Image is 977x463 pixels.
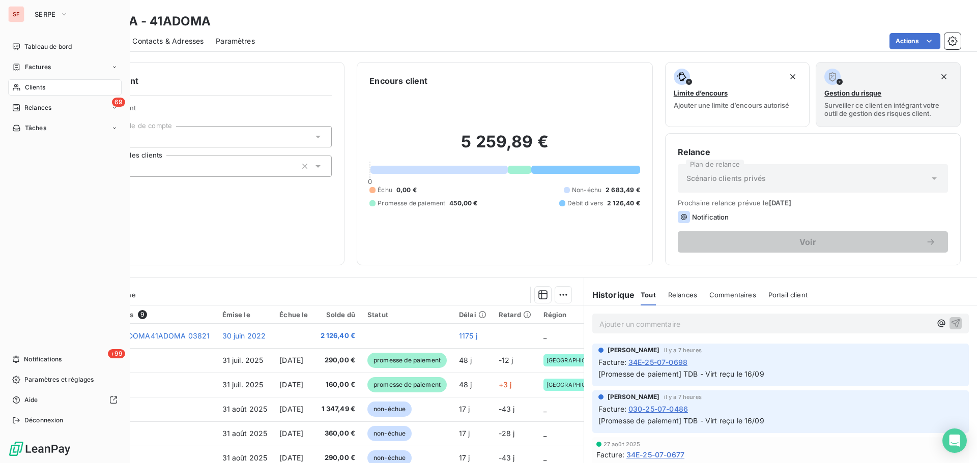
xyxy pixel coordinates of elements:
span: Débit divers [567,199,603,208]
h3: ADOMA - 41ADOMA [90,12,211,30]
span: -43 j [499,405,515,413]
span: 030-25-07-0486 [628,404,688,414]
span: 2 126,40 € [607,199,640,208]
button: Gestion du risqueSurveiller ce client en intégrant votre outil de gestion des risques client. [816,62,961,127]
span: Facture : [596,449,624,460]
span: 31 août 2025 [222,405,268,413]
span: -12 j [499,356,513,364]
span: OD RECLASS 0ADOMA41ADOMA 03821 [70,331,210,340]
button: Limite d’encoursAjouter une limite d’encours autorisé [665,62,810,127]
span: 69 [112,98,125,107]
span: 48 j [459,356,472,364]
span: Scénario clients privés [686,173,766,183]
span: promesse de paiement [367,377,447,392]
span: 0 [368,177,372,186]
button: Voir [678,231,948,253]
h6: Historique [584,289,635,301]
span: Notification [692,213,729,221]
span: 31 août 2025 [222,453,268,462]
span: [DATE] [279,453,303,462]
div: Échue le [279,311,308,319]
span: 2 126,40 € [321,331,356,341]
div: Statut [367,311,447,319]
span: +3 j [499,380,512,389]
span: -28 j [499,429,515,438]
span: Paramètres et réglages [24,375,94,384]
span: _ [543,331,547,340]
span: 1175 j [459,331,477,340]
span: promesse de paiement [367,353,447,368]
span: Propriétés Client [82,104,332,118]
span: 290,00 € [321,453,356,463]
span: [PERSON_NAME] [608,392,660,402]
div: Pièces comptables [70,310,210,319]
span: 48 j [459,380,472,389]
span: Notifications [24,355,62,364]
span: [Promesse de paiement] TDB - Virt reçu le 16/09 [598,416,764,425]
span: 360,00 € [321,428,356,439]
span: Voir [690,238,926,246]
span: 34E-25-07-0698 [628,357,687,367]
h6: Relance [678,146,948,158]
span: il y a 7 heures [664,394,702,400]
span: Promesse de paiement [378,199,445,208]
span: _ [543,453,547,462]
span: Déconnexion [24,416,64,425]
span: 27 août 2025 [604,441,641,447]
span: non-échue [367,426,412,441]
span: Surveiller ce client en intégrant votre outil de gestion des risques client. [824,101,952,117]
span: Relances [668,291,697,299]
span: [DATE] [279,380,303,389]
span: 31 août 2025 [222,429,268,438]
span: Prochaine relance prévue le [678,199,948,207]
span: [GEOGRAPHIC_DATA] [547,357,591,363]
span: Tableau de bord [24,42,72,51]
span: Limite d’encours [674,89,728,97]
span: non-échue [367,402,412,417]
span: 31 juil. 2025 [222,380,264,389]
span: 1 347,49 € [321,404,356,414]
div: Open Intercom Messenger [942,428,967,453]
div: Région [543,311,594,319]
span: Ajouter une limite d’encours autorisé [674,101,789,109]
button: Actions [889,33,940,49]
div: Retard [499,311,531,319]
span: [DATE] [279,429,303,438]
span: 290,00 € [321,355,356,365]
span: Portail client [768,291,808,299]
span: _ [543,429,547,438]
span: il y a 7 heures [664,347,702,353]
h6: Informations client [62,75,332,87]
div: Solde dû [321,311,356,319]
span: 450,00 € [449,199,477,208]
span: +99 [108,349,125,358]
img: Logo LeanPay [8,441,71,457]
span: Non-échu [572,186,601,195]
h6: Encours client [369,75,427,87]
span: 30 juin 2022 [222,331,266,340]
span: [Promesse de paiement] TDB - Virt reçu le 16/09 [598,369,764,378]
span: 160,00 € [321,380,356,390]
span: Facture : [598,357,626,367]
span: _ [543,405,547,413]
span: 2 683,49 € [606,186,640,195]
span: Factures [25,63,51,72]
span: Commentaires [709,291,756,299]
span: 9 [138,310,147,319]
span: 0,00 € [396,186,417,195]
span: Relances [24,103,51,112]
span: [DATE] [769,199,792,207]
span: Tout [641,291,656,299]
a: Aide [8,392,122,408]
span: [PERSON_NAME] [608,346,660,355]
span: -43 j [499,453,515,462]
span: Paramètres [216,36,255,46]
div: Émise le [222,311,268,319]
span: 34E-25-07-0677 [626,449,684,460]
span: Facture : [598,404,626,414]
span: [DATE] [279,356,303,364]
h2: 5 259,89 € [369,132,640,162]
span: Tâches [25,124,46,133]
span: Gestion du risque [824,89,881,97]
div: SE [8,6,24,22]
